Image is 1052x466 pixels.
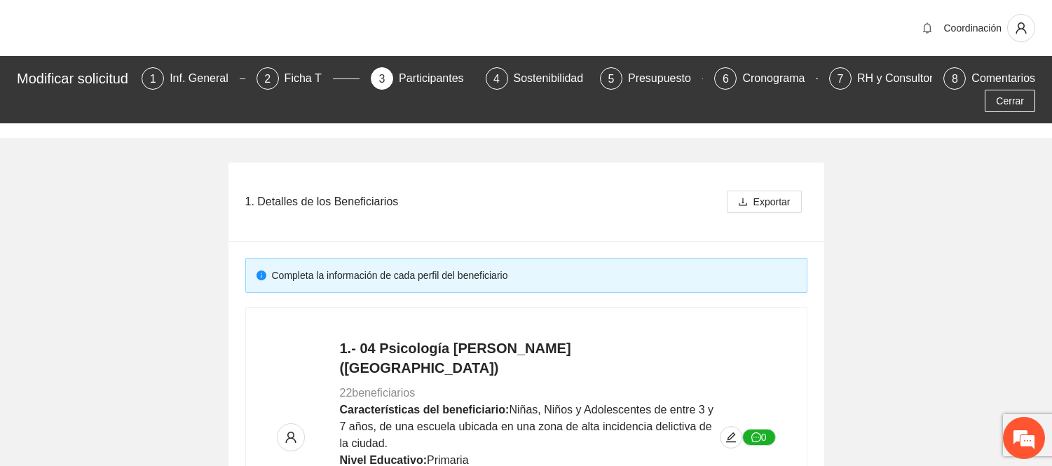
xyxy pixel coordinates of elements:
[829,67,932,90] div: 7RH y Consultores
[340,387,416,399] span: 22 beneficiarios
[751,432,761,444] span: message
[952,73,958,85] span: 8
[150,73,156,85] span: 1
[857,67,956,90] div: RH y Consultores
[340,404,510,416] strong: Características del beneficiario:
[340,404,714,449] span: Niñas, Niños y Adolescentes de entre 3 y 7 años, de una escuela ubicada en una zona de alta incid...
[514,67,595,90] div: Sostenibilidad
[600,67,703,90] div: 5Presupuesto
[742,429,776,446] button: message0
[264,73,271,85] span: 2
[971,67,1035,90] div: Comentarios
[399,67,475,90] div: Participantes
[257,270,266,280] span: info-circle
[142,67,245,90] div: 1Inf. General
[486,67,589,90] div: 4Sostenibilidad
[628,67,702,90] div: Presupuesto
[738,197,748,208] span: download
[917,22,938,34] span: bell
[285,67,333,90] div: Ficha T
[379,73,385,85] span: 3
[1007,14,1035,42] button: user
[720,426,742,448] button: edit
[245,181,721,221] div: 1. Detalles de los Beneficiarios
[742,67,816,90] div: Cronograma
[340,338,720,378] h4: 1.- 04 Psicología [PERSON_NAME] ([GEOGRAPHIC_DATA])
[340,454,427,466] strong: Nivel Educativo:
[278,431,304,444] span: user
[608,73,615,85] span: 5
[170,67,240,90] div: Inf. General
[1008,22,1034,34] span: user
[916,17,938,39] button: bell
[837,73,843,85] span: 7
[985,90,1035,112] button: Cerrar
[427,454,469,466] span: Primaria
[944,22,1002,34] span: Coordinación
[257,67,360,90] div: 2Ficha T
[272,268,796,283] div: Completa la información de cada perfil del beneficiario
[277,423,305,451] button: user
[17,67,133,90] div: Modificar solicitud
[943,67,1035,90] div: 8Comentarios
[996,93,1024,109] span: Cerrar
[720,432,742,443] span: edit
[753,194,791,210] span: Exportar
[493,73,500,85] span: 4
[727,191,802,213] button: downloadExportar
[714,67,817,90] div: 6Cronograma
[723,73,729,85] span: 6
[371,67,474,90] div: 3Participantes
